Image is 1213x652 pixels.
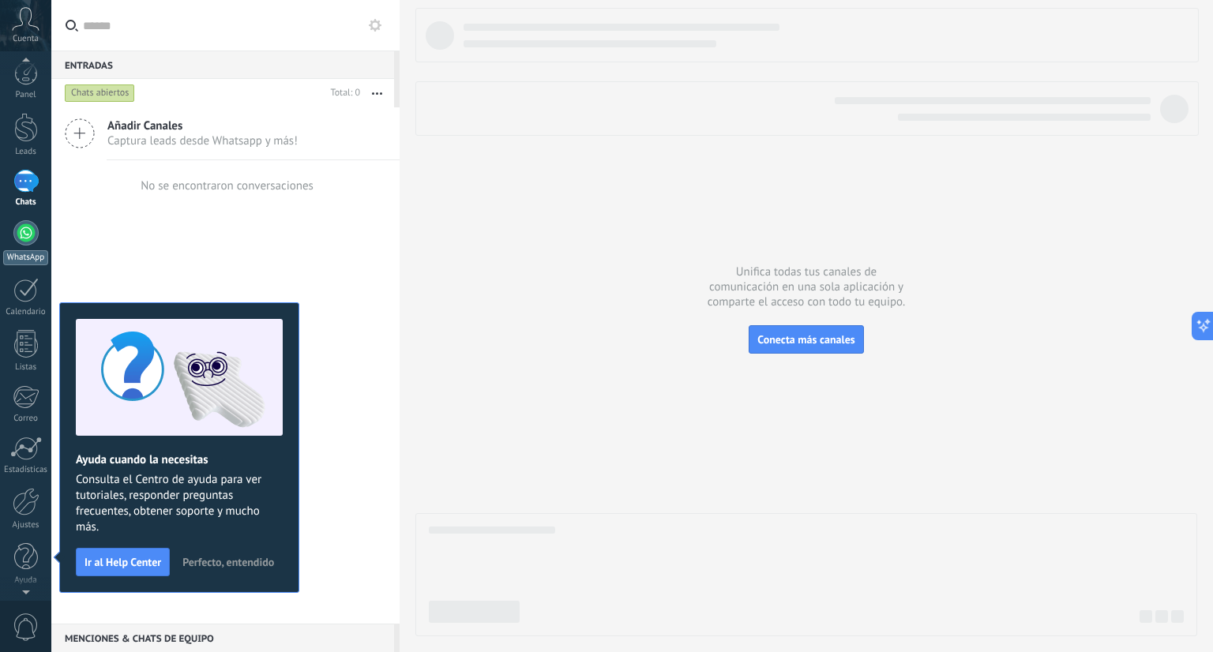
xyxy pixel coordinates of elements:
h2: Ayuda cuando la necesitas [76,452,283,467]
span: Consulta el Centro de ayuda para ver tutoriales, responder preguntas frecuentes, obtener soporte ... [76,472,283,535]
div: Calendario [3,307,49,317]
div: WhatsApp [3,250,48,265]
div: Total: 0 [325,85,360,101]
span: Cuenta [13,34,39,44]
span: Perfecto, entendido [182,556,274,568]
div: Estadísticas [3,465,49,475]
div: Entradas [51,51,394,79]
div: Panel [3,90,49,100]
button: Conecta más canales [749,325,863,354]
div: Listas [3,362,49,373]
span: Conecta más canales [757,332,854,347]
div: Leads [3,147,49,157]
span: Añadir Canales [107,118,298,133]
div: No se encontraron conversaciones [141,178,314,193]
span: Captura leads desde Whatsapp y más! [107,133,298,148]
div: Chats abiertos [65,84,135,103]
button: Ir al Help Center [76,548,170,576]
span: Ir al Help Center [84,556,161,568]
div: Ayuda [3,575,49,586]
button: Perfecto, entendido [175,550,281,574]
div: Menciones & Chats de equipo [51,624,394,652]
div: Ajustes [3,520,49,530]
div: Chats [3,197,49,208]
div: Correo [3,414,49,424]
